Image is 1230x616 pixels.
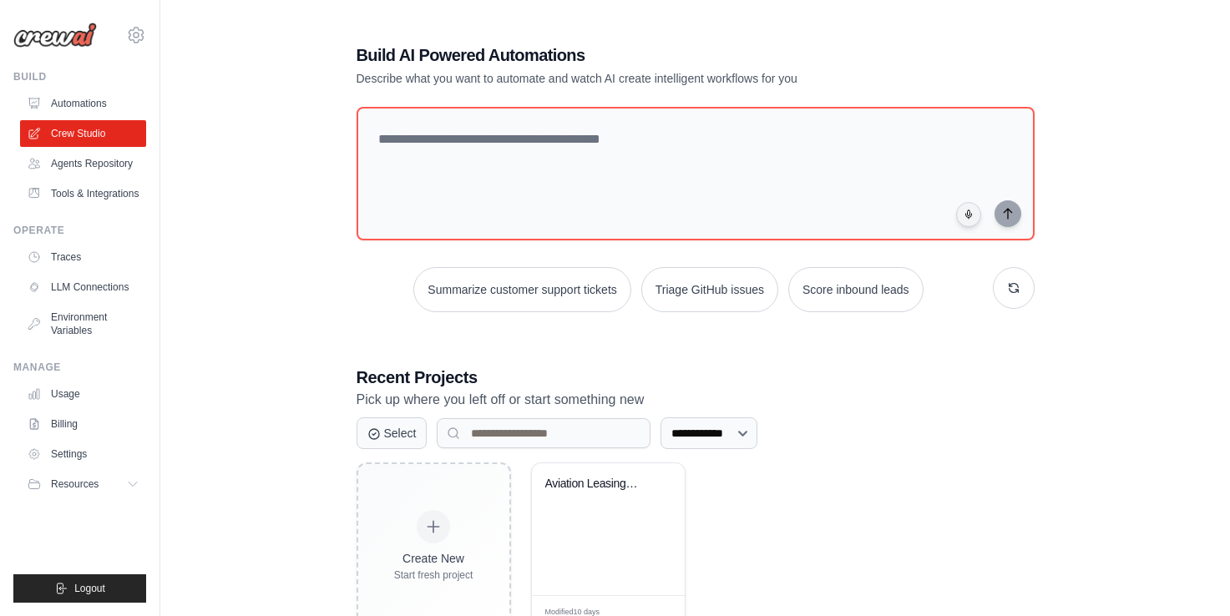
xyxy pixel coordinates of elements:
[788,267,924,312] button: Score inbound leads
[20,274,146,300] a: LLM Connections
[13,224,146,237] div: Operate
[20,150,146,177] a: Agents Repository
[357,389,1035,411] p: Pick up where you left off or start something new
[13,361,146,374] div: Manage
[357,43,918,67] h1: Build AI Powered Automations
[993,267,1035,309] button: Get new suggestions
[20,304,146,344] a: Environment Variables
[641,267,778,312] button: Triage GitHub issues
[74,582,105,595] span: Logout
[20,120,146,147] a: Crew Studio
[20,180,146,207] a: Tools & Integrations
[20,441,146,467] a: Settings
[357,417,428,449] button: Select
[357,366,1035,389] h3: Recent Projects
[956,202,981,227] button: Click to speak your automation idea
[413,267,630,312] button: Summarize customer support tickets
[20,381,146,407] a: Usage
[394,568,473,582] div: Start fresh project
[13,70,146,83] div: Build
[394,550,473,567] div: Create New
[20,471,146,497] button: Resources
[13,574,146,603] button: Logout
[51,477,99,491] span: Resources
[20,411,146,437] a: Billing
[13,23,97,48] img: Logo
[545,477,646,492] div: Aviation Leasing Interview Research Automation
[20,90,146,117] a: Automations
[357,70,918,87] p: Describe what you want to automate and watch AI create intelligent workflows for you
[20,244,146,270] a: Traces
